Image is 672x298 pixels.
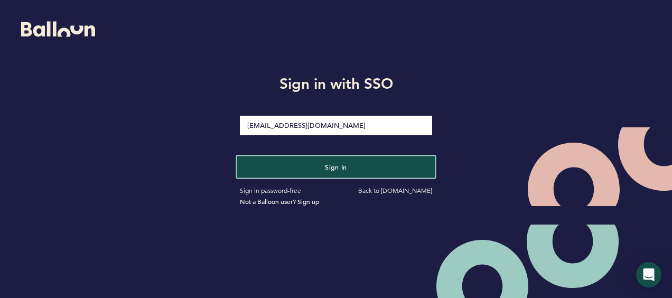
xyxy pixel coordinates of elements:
[240,197,319,206] a: Not a Balloon user? Sign up
[240,116,432,135] input: Email
[237,156,435,178] button: Sign in
[636,262,661,287] div: Open Intercom Messenger
[240,187,301,194] a: Sign in password-free
[325,162,347,171] span: Sign in
[358,187,432,194] a: Back to [DOMAIN_NAME]
[232,73,440,94] h1: Sign in with SSO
